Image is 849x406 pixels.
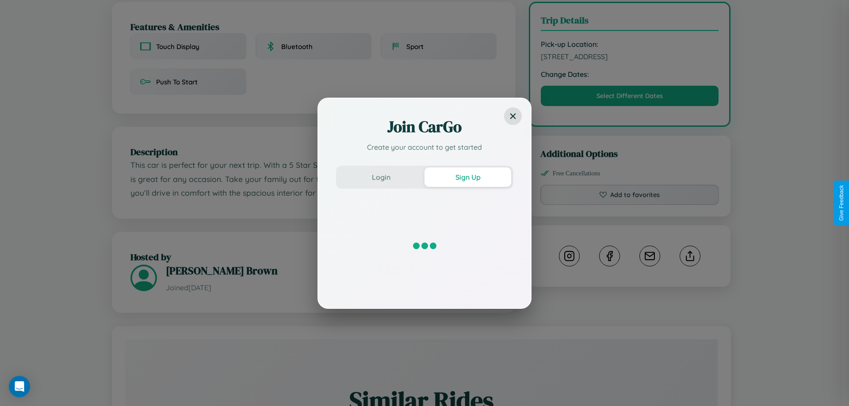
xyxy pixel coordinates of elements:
p: Create your account to get started [336,142,513,152]
button: Login [338,167,424,187]
h2: Join CarGo [336,116,513,137]
div: Open Intercom Messenger [9,376,30,397]
div: Give Feedback [838,185,845,221]
button: Sign Up [424,167,511,187]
